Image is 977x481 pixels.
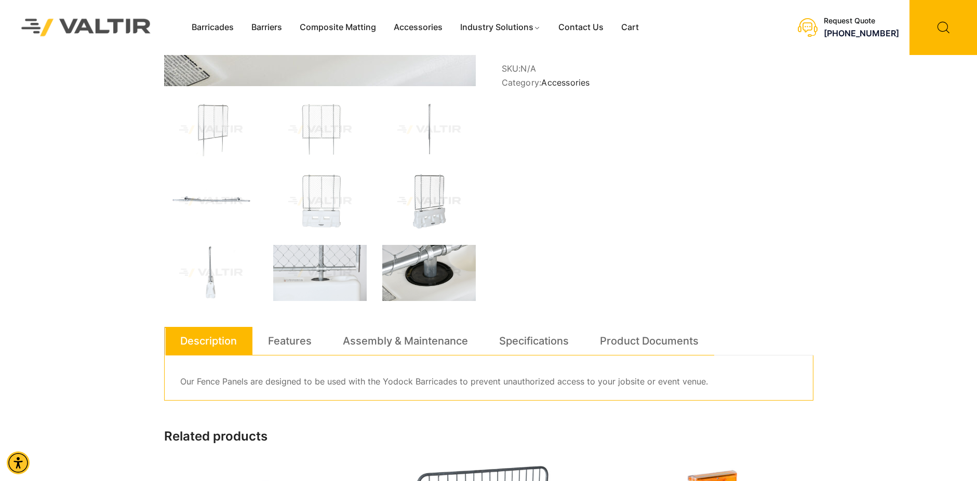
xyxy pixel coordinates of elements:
[273,173,367,229] img: A portable fence with a chain-link design supported by a white plastic base.
[164,429,813,444] h2: Related products
[268,327,312,355] a: Features
[502,78,813,88] span: Category:
[164,102,258,158] img: FencePnl_60x72_3Q.jpg
[273,102,367,158] img: A chain-link fence panel with two vertical posts, designed for security or enclosure.
[518,45,577,56] span: Add to wishlist
[164,173,258,229] img: A metallic automotive component, likely a steering rack, displayed against a white background.
[164,245,258,301] img: A vertical metal pole attached to a white base, likely for a flag or banner display.
[451,20,550,35] a: Industry Solutions
[183,20,243,35] a: Barricades
[612,20,648,35] a: Cart
[385,20,451,35] a: Accessories
[502,64,813,74] span: SKU:
[291,20,385,35] a: Composite Matting
[382,245,476,301] img: Close-up of a metal pole secured in a black base, part of a structure with a chain-link fence.
[541,77,590,88] a: Accessories
[180,374,797,390] p: Our Fence Panels are designed to be used with the Yodock Barricades to prevent unauthorized acces...
[502,45,577,56] a: Add to wishlist
[382,173,476,229] img: A portable barrier with a chain-link fence and a solid white base, designed for crowd control or ...
[343,327,468,355] a: Assembly & Maintenance
[499,327,569,355] a: Specifications
[382,102,476,158] img: A vertical metal pole with attached wires, featuring a sleek design, set against a plain background.
[600,327,699,355] a: Product Documents
[8,5,165,50] img: Valtir Rentals
[243,20,291,35] a: Barriers
[824,17,899,25] div: Request Quote
[520,63,536,74] span: N/A
[550,20,612,35] a: Contact Us
[7,451,30,474] div: Accessibility Menu
[824,28,899,38] a: call (888) 496-3625
[273,245,367,301] img: A close-up of a chain-link fence attached to a metal post, with a white plastic container below.
[180,327,237,355] a: Description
